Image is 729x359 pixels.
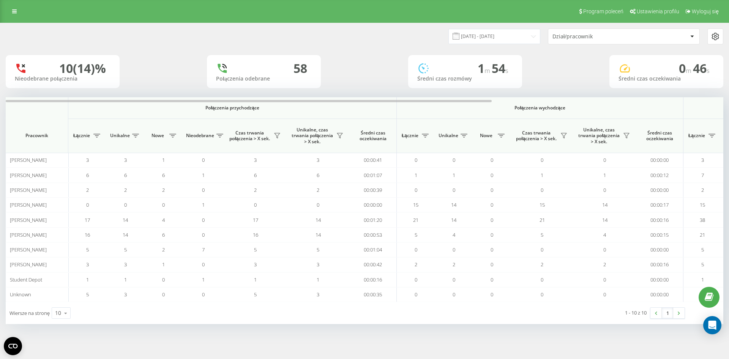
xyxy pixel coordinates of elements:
[349,168,397,182] td: 00:01:07
[625,309,647,316] div: 1 - 10 z 10
[10,276,42,283] span: Student Depot
[124,246,127,253] span: 5
[162,201,165,208] span: 0
[636,287,683,302] td: 00:00:00
[10,172,47,179] span: [PERSON_NAME]
[541,231,543,238] span: 5
[541,157,543,163] span: 0
[317,276,319,283] span: 1
[453,276,455,283] span: 0
[72,133,91,139] span: Łącznie
[88,105,377,111] span: Połączenia przychodzące
[162,172,165,179] span: 6
[202,172,205,179] span: 1
[162,291,165,298] span: 0
[603,187,606,193] span: 0
[413,201,418,208] span: 15
[701,172,704,179] span: 7
[692,8,719,14] span: Wyloguj się
[700,231,705,238] span: 21
[541,261,543,268] span: 2
[290,127,334,145] span: Unikalne, czas trwania połączenia > X sek.
[293,61,307,76] div: 58
[124,187,127,193] span: 2
[10,246,47,253] span: [PERSON_NAME]
[59,61,106,76] div: 10 (14)%
[700,201,705,208] span: 15
[86,201,89,208] span: 0
[162,276,165,283] span: 0
[686,66,693,75] span: m
[636,183,683,198] td: 00:00:00
[316,231,321,238] span: 14
[349,212,397,227] td: 00:01:20
[491,201,493,208] span: 0
[417,76,513,82] div: Średni czas rozmówy
[349,272,397,287] td: 00:00:16
[317,172,319,179] span: 6
[202,187,205,193] span: 0
[700,217,705,223] span: 38
[701,276,704,283] span: 1
[693,60,710,76] span: 46
[701,157,704,163] span: 3
[10,231,47,238] span: [PERSON_NAME]
[636,198,683,212] td: 00:00:17
[110,133,130,139] span: Unikalne
[453,291,455,298] span: 0
[162,246,165,253] span: 2
[253,231,258,238] span: 16
[477,133,495,139] span: Nowe
[415,246,417,253] span: 0
[540,217,545,223] span: 21
[317,261,319,268] span: 3
[85,231,90,238] span: 16
[541,246,543,253] span: 0
[583,8,623,14] span: Program poleceń
[254,172,257,179] span: 6
[603,172,606,179] span: 1
[202,201,205,208] span: 1
[349,242,397,257] td: 00:01:04
[484,66,492,75] span: m
[491,246,493,253] span: 0
[349,228,397,242] td: 00:00:53
[162,261,165,268] span: 1
[619,76,714,82] div: Średni czas oczekiwania
[415,172,417,179] span: 1
[415,291,417,298] span: 0
[514,130,558,142] span: Czas trwania połączenia > X sek.
[636,228,683,242] td: 00:00:15
[317,246,319,253] span: 5
[679,60,693,76] span: 0
[162,157,165,163] span: 1
[86,187,89,193] span: 2
[687,133,706,139] span: Łącznie
[492,60,508,76] span: 54
[202,217,205,223] span: 0
[317,201,319,208] span: 0
[637,8,679,14] span: Ustawienia profilu
[254,291,257,298] span: 5
[491,261,493,268] span: 0
[202,276,205,283] span: 1
[55,309,61,317] div: 10
[453,187,455,193] span: 0
[642,130,677,142] span: Średni czas oczekiwania
[15,76,110,82] div: Nieodebrane połączenia
[355,130,391,142] span: Średni czas oczekiwania
[162,231,165,238] span: 6
[415,157,417,163] span: 0
[603,157,606,163] span: 0
[478,60,492,76] span: 1
[254,261,257,268] span: 3
[216,76,312,82] div: Połączenia odebrane
[541,276,543,283] span: 0
[254,201,257,208] span: 0
[603,276,606,283] span: 0
[10,291,31,298] span: Unknown
[317,157,319,163] span: 3
[636,153,683,168] td: 00:00:00
[603,246,606,253] span: 0
[491,276,493,283] span: 0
